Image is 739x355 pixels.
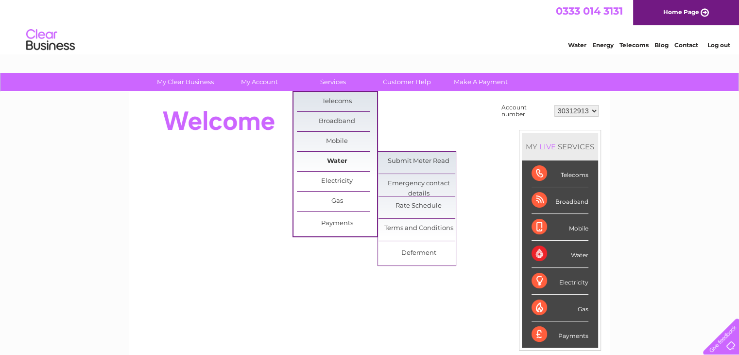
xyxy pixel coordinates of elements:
[522,133,598,160] div: MY SERVICES
[378,152,459,171] a: Submit Meter Read
[441,73,521,91] a: Make A Payment
[568,41,586,49] a: Water
[367,73,447,91] a: Customer Help
[532,241,588,267] div: Water
[297,112,377,131] a: Broadband
[378,219,459,238] a: Terms and Conditions
[378,244,459,263] a: Deferment
[297,172,377,191] a: Electricity
[619,41,649,49] a: Telecoms
[532,187,588,214] div: Broadband
[674,41,698,49] a: Contact
[654,41,669,49] a: Blog
[145,73,225,91] a: My Clear Business
[297,214,377,233] a: Payments
[297,132,377,151] a: Mobile
[297,192,377,211] a: Gas
[297,92,377,111] a: Telecoms
[532,321,588,348] div: Payments
[537,142,558,151] div: LIVE
[293,73,373,91] a: Services
[378,174,459,194] a: Emergency contact details
[219,73,299,91] a: My Account
[532,268,588,295] div: Electricity
[297,152,377,171] a: Water
[592,41,614,49] a: Energy
[26,25,75,55] img: logo.png
[707,41,730,49] a: Log out
[499,102,552,120] td: Account number
[532,160,588,187] div: Telecoms
[532,295,588,321] div: Gas
[532,214,588,241] div: Mobile
[140,5,600,47] div: Clear Business is a trading name of Verastar Limited (registered in [GEOGRAPHIC_DATA] No. 3667643...
[556,5,623,17] a: 0333 014 3131
[378,196,459,216] a: Rate Schedule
